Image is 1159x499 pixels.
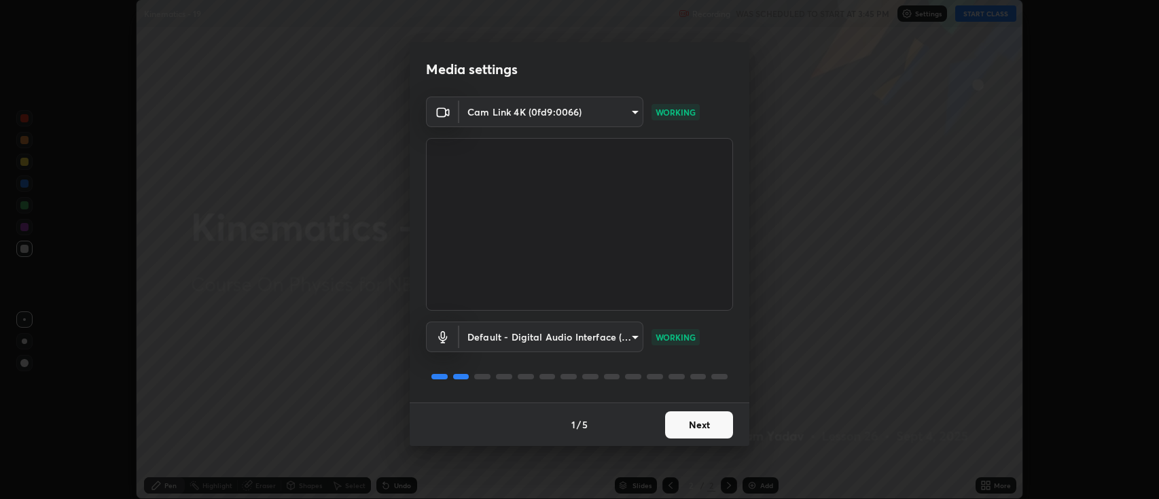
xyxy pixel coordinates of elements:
[582,417,588,432] h4: 5
[656,331,696,343] p: WORKING
[426,61,518,78] h2: Media settings
[577,417,581,432] h4: /
[459,322,643,352] div: Cam Link 4K (0fd9:0066)
[656,106,696,118] p: WORKING
[459,97,643,127] div: Cam Link 4K (0fd9:0066)
[571,417,575,432] h4: 1
[665,411,733,438] button: Next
